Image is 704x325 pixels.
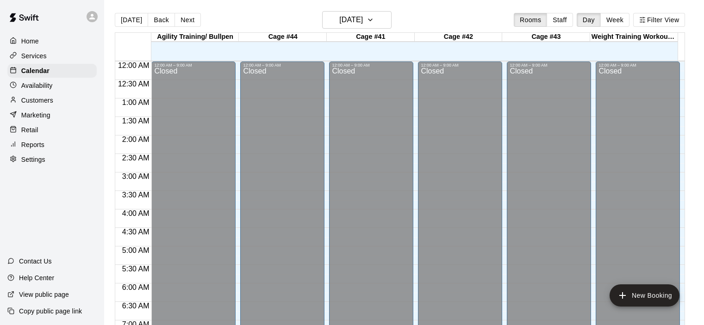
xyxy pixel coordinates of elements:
[633,13,685,27] button: Filter View
[120,135,152,143] span: 2:00 AM
[21,140,44,149] p: Reports
[7,153,97,166] a: Settings
[21,51,47,61] p: Services
[21,96,53,105] p: Customers
[502,33,590,42] div: Cage #43
[547,13,573,27] button: Staff
[120,172,152,180] span: 3:00 AM
[421,63,499,67] div: 12:00 AM – 9:00 AM
[151,33,239,42] div: Agility Training/ Bullpen
[21,66,50,75] p: Calendar
[590,33,678,42] div: Weight Training Workout Area
[148,13,175,27] button: Back
[243,63,322,67] div: 12:00 AM – 9:00 AM
[116,80,152,88] span: 12:30 AM
[7,64,97,78] a: Calendar
[510,63,588,67] div: 12:00 AM – 9:00 AM
[21,155,45,164] p: Settings
[339,13,363,26] h6: [DATE]
[610,284,679,307] button: add
[239,33,327,42] div: Cage #44
[19,307,82,316] p: Copy public page link
[120,246,152,254] span: 5:00 AM
[154,63,233,67] div: 12:00 AM – 9:00 AM
[21,125,38,135] p: Retail
[415,33,503,42] div: Cage #42
[514,13,547,27] button: Rooms
[598,63,677,67] div: 12:00 AM – 9:00 AM
[332,63,411,67] div: 12:00 AM – 9:00 AM
[7,34,97,48] a: Home
[120,283,152,291] span: 6:00 AM
[322,11,392,29] button: [DATE]
[7,79,97,92] a: Availability
[120,209,152,217] span: 4:00 AM
[115,13,148,27] button: [DATE]
[7,123,97,137] a: Retail
[7,108,97,122] a: Marketing
[116,61,152,69] span: 12:00 AM
[21,37,39,46] p: Home
[120,154,152,162] span: 2:30 AM
[174,13,200,27] button: Next
[19,257,52,266] p: Contact Us
[21,81,53,90] p: Availability
[577,13,601,27] button: Day
[120,191,152,199] span: 3:30 AM
[120,98,152,106] span: 1:00 AM
[21,110,50,120] p: Marketing
[120,228,152,236] span: 4:30 AM
[19,290,69,299] p: View public page
[120,302,152,310] span: 6:30 AM
[120,265,152,273] span: 5:30 AM
[600,13,629,27] button: Week
[120,117,152,125] span: 1:30 AM
[327,33,415,42] div: Cage #41
[7,49,97,63] a: Services
[7,93,97,107] a: Customers
[7,138,97,152] a: Reports
[19,273,54,282] p: Help Center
